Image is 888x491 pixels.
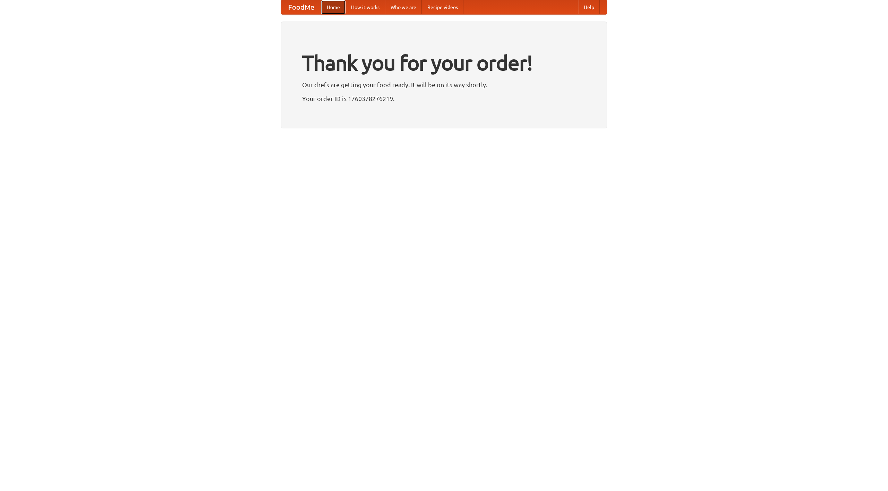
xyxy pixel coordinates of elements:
[385,0,422,14] a: Who we are
[422,0,463,14] a: Recipe videos
[302,46,586,79] h1: Thank you for your order!
[578,0,600,14] a: Help
[321,0,345,14] a: Home
[302,79,586,90] p: Our chefs are getting your food ready. It will be on its way shortly.
[302,93,586,104] p: Your order ID is 1760378276219.
[345,0,385,14] a: How it works
[281,0,321,14] a: FoodMe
